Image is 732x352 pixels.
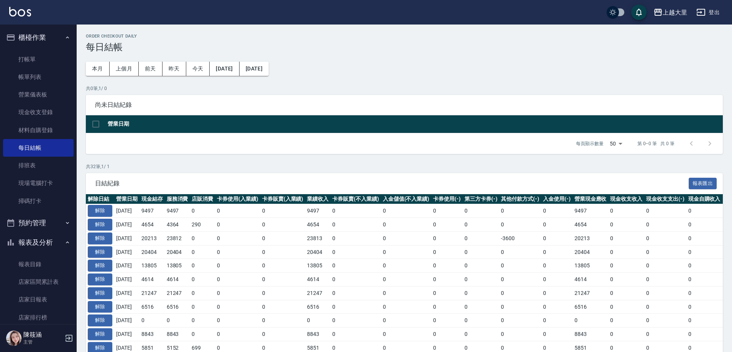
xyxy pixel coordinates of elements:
td: 0 [608,327,644,341]
a: 帳單列表 [3,68,74,86]
td: 0 [260,204,305,218]
td: 0 [381,259,432,273]
td: 0 [541,286,573,300]
td: 0 [499,245,541,259]
td: 0 [330,273,381,287]
td: 0 [686,314,722,327]
td: 0 [686,259,722,273]
td: 0 [541,204,573,218]
td: 0 [330,231,381,245]
button: 解除 [88,232,112,244]
td: 0 [215,286,260,300]
td: 0 [431,286,463,300]
td: 0 [541,327,573,341]
button: 登出 [693,5,723,20]
p: 共 0 筆, 1 / 0 [86,85,723,92]
td: [DATE] [114,314,140,327]
a: 店家日報表 [3,291,74,308]
button: 預約管理 [3,213,74,233]
td: 6516 [140,300,165,314]
td: 0 [541,245,573,259]
td: 21247 [140,286,165,300]
td: -3600 [499,231,541,245]
td: 0 [330,300,381,314]
td: 6516 [305,300,330,314]
button: 解除 [88,301,112,313]
td: 0 [541,314,573,327]
button: 櫃檯作業 [3,28,74,47]
td: 0 [381,273,432,287]
td: 0 [541,300,573,314]
button: 報表及分析 [3,232,74,252]
td: 0 [260,259,305,273]
td: 0 [463,259,499,273]
td: 0 [431,204,463,218]
button: 上越大里 [650,5,690,20]
td: 8843 [305,327,330,341]
td: 0 [499,314,541,327]
td: 13805 [140,259,165,273]
th: 解除日結 [86,194,114,204]
td: 0 [215,327,260,341]
td: 0 [381,314,432,327]
td: 0 [381,286,432,300]
button: 前天 [139,62,162,76]
td: 0 [431,231,463,245]
a: 店家排行榜 [3,309,74,326]
td: 0 [190,245,215,259]
td: 0 [608,314,644,327]
td: 21247 [305,286,330,300]
td: 8843 [573,327,609,341]
td: 0 [644,245,686,259]
th: 第三方卡券(-) [463,194,499,204]
button: [DATE] [210,62,239,76]
td: 0 [330,245,381,259]
button: 解除 [88,205,112,217]
p: 主管 [23,339,62,345]
button: save [631,5,647,20]
td: 0 [686,300,722,314]
td: 0 [260,286,305,300]
td: 13805 [165,259,190,273]
td: [DATE] [114,300,140,314]
td: 20404 [305,245,330,259]
td: 0 [686,231,722,245]
td: 0 [260,327,305,341]
td: 0 [190,327,215,341]
td: 0 [573,314,609,327]
button: 今天 [186,62,210,76]
button: 報表匯出 [689,178,717,190]
th: 入金使用(-) [541,194,573,204]
button: 昨天 [162,62,186,76]
h2: Order checkout daily [86,34,723,39]
td: 4654 [140,218,165,232]
td: 0 [463,245,499,259]
a: 現金收支登錄 [3,103,74,121]
td: 0 [381,300,432,314]
td: 0 [499,300,541,314]
td: [DATE] [114,245,140,259]
td: 0 [644,204,686,218]
h5: 陳筱涵 [23,331,62,339]
td: 0 [431,245,463,259]
th: 卡券使用(-) [431,194,463,204]
button: 解除 [88,219,112,231]
td: 4654 [573,218,609,232]
td: 0 [330,286,381,300]
td: 8843 [165,327,190,341]
td: 0 [499,273,541,287]
td: [DATE] [114,218,140,232]
td: 0 [260,314,305,327]
td: 0 [190,286,215,300]
td: 290 [190,218,215,232]
button: 解除 [88,314,112,326]
td: 0 [608,273,644,287]
th: 卡券使用(入業績) [215,194,260,204]
th: 營業日期 [106,115,723,133]
td: 0 [215,218,260,232]
p: 每頁顯示數量 [576,140,604,147]
button: 解除 [88,328,112,340]
td: 20404 [165,245,190,259]
td: 9497 [140,204,165,218]
td: 9497 [165,204,190,218]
